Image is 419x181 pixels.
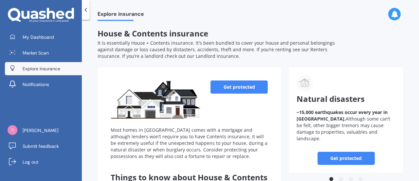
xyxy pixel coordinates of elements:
[297,109,395,142] p: Although some can’t be felt, other bigger tremors may cause damage to properties, valuables and l...
[98,40,335,59] span: It is essentially House + Contents insurance. It's been bundled to cover your house and personal ...
[111,80,201,120] img: House & Contents insurance
[8,125,17,135] img: b0b1ef9f592be5735a494eda9149bac5
[5,140,82,153] a: Submit feedback
[23,81,49,88] span: Notifications
[23,127,58,134] span: [PERSON_NAME]
[23,65,60,72] span: Explore insurance
[5,124,82,137] a: [PERSON_NAME]
[5,46,82,59] a: Market Scan
[210,80,268,94] a: Get protected
[23,159,38,165] span: Log out
[5,62,82,75] a: Explore insurance
[297,109,388,122] b: occur every year in [GEOGRAPHIC_DATA].
[23,34,54,40] span: My Dashboard
[297,109,343,115] b: ~15,000 earthquakes
[98,28,208,39] span: House & Contents insurance
[5,78,82,91] a: Notifications
[5,31,82,44] a: My Dashboard
[297,75,313,92] img: Natural disasters
[5,155,82,169] a: Log out
[111,127,268,160] div: Most homes in [GEOGRAPHIC_DATA] comes with a mortgage and although lenders won’t require you to h...
[23,50,49,56] span: Market Scan
[318,152,375,165] a: Get protected
[98,11,144,20] span: Explore insurance
[23,143,59,149] span: Submit feedback
[297,93,365,104] span: Natural disasters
